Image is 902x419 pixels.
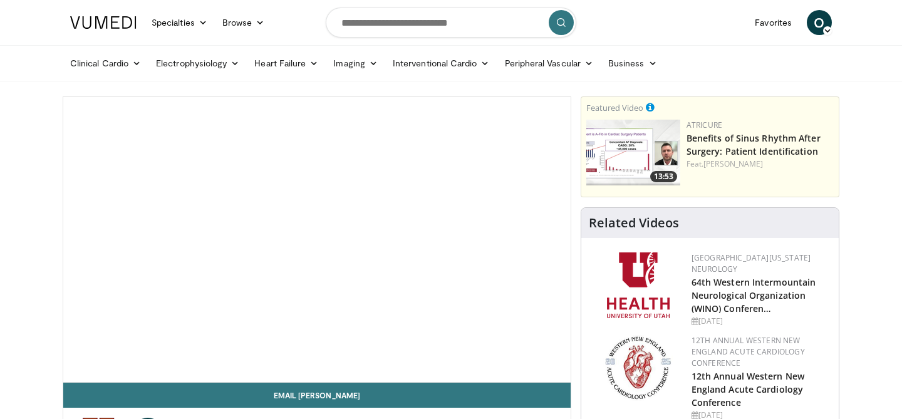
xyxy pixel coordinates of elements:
[601,51,665,76] a: Business
[692,335,805,368] a: 12th Annual Western New England Acute Cardiology Conference
[692,370,804,408] a: 12th Annual Western New England Acute Cardiology Conference
[747,10,799,35] a: Favorites
[650,171,677,182] span: 13:53
[63,383,571,408] a: Email [PERSON_NAME]
[586,120,680,185] a: 13:53
[247,51,326,76] a: Heart Failure
[687,132,821,157] a: Benefits of Sinus Rhythm After Surgery: Patient Identification
[586,120,680,185] img: 982c273f-2ee1-4c72-ac31-fa6e97b745f7.png.150x105_q85_crop-smart_upscale.png
[692,316,829,327] div: [DATE]
[586,102,643,113] small: Featured Video
[703,158,763,169] a: [PERSON_NAME]
[148,51,247,76] a: Electrophysiology
[70,16,137,29] img: VuMedi Logo
[63,97,571,383] video-js: Video Player
[687,158,834,170] div: Feat.
[63,51,148,76] a: Clinical Cardio
[589,215,679,230] h4: Related Videos
[385,51,497,76] a: Interventional Cardio
[607,252,670,318] img: f6362829-b0a3-407d-a044-59546adfd345.png.150x105_q85_autocrop_double_scale_upscale_version-0.2.png
[326,51,385,76] a: Imaging
[144,10,215,35] a: Specialties
[692,276,816,314] a: 64th Western Intermountain Neurological Organization (WINO) Conferen…
[497,51,601,76] a: Peripheral Vascular
[687,120,722,130] a: AtriCure
[692,252,811,274] a: [GEOGRAPHIC_DATA][US_STATE] Neurology
[807,10,832,35] a: O
[603,335,673,401] img: 0954f259-7907-4053-a817-32a96463ecc8.png.150x105_q85_autocrop_double_scale_upscale_version-0.2.png
[326,8,576,38] input: Search topics, interventions
[215,10,272,35] a: Browse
